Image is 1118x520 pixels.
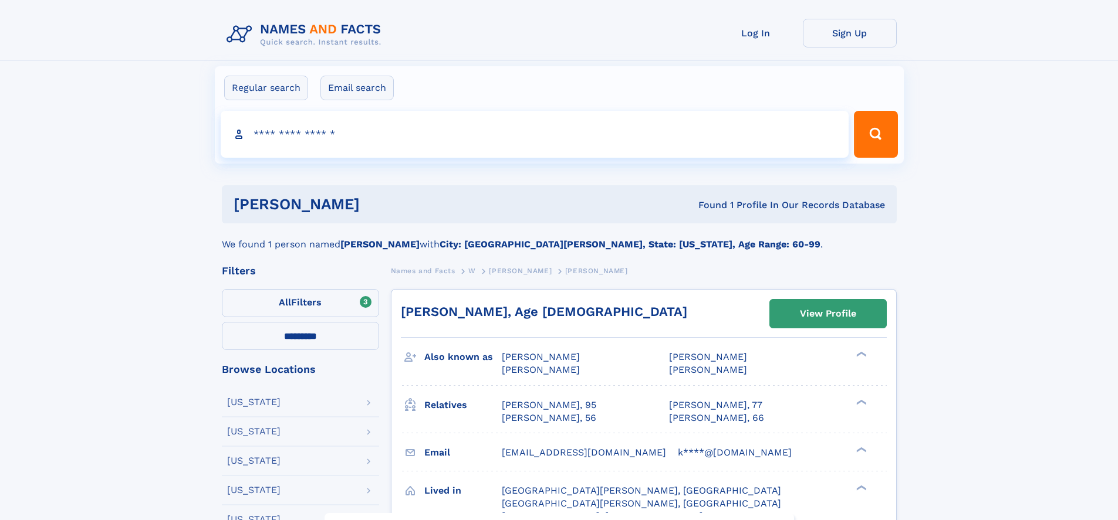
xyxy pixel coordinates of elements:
span: [EMAIL_ADDRESS][DOMAIN_NAME] [502,447,666,458]
span: [PERSON_NAME] [669,351,747,362]
a: [PERSON_NAME], 66 [669,412,764,424]
a: Names and Facts [391,263,455,278]
span: All [279,297,291,308]
label: Regular search [224,76,308,100]
div: Browse Locations [222,364,379,375]
div: ❯ [853,398,867,406]
div: We found 1 person named with . [222,223,897,251]
div: ❯ [853,484,867,491]
div: View Profile [800,300,856,327]
a: View Profile [770,300,886,328]
h3: Also known as [424,347,502,367]
div: [US_STATE] [227,427,281,436]
a: [PERSON_NAME] [489,263,552,278]
a: [PERSON_NAME], 77 [669,399,762,412]
a: [PERSON_NAME], 95 [502,399,596,412]
div: ❯ [853,351,867,358]
span: [PERSON_NAME] [502,364,580,375]
b: City: [GEOGRAPHIC_DATA][PERSON_NAME], State: [US_STATE], Age Range: 60-99 [440,239,820,250]
span: [PERSON_NAME] [502,351,580,362]
span: [PERSON_NAME] [489,267,552,275]
span: [GEOGRAPHIC_DATA][PERSON_NAME], [GEOGRAPHIC_DATA] [502,485,781,496]
span: [PERSON_NAME] [565,267,628,275]
div: Found 1 Profile In Our Records Database [529,199,885,212]
div: [US_STATE] [227,485,281,495]
div: [US_STATE] [227,397,281,407]
a: [PERSON_NAME], Age [DEMOGRAPHIC_DATA] [401,304,687,319]
a: Sign Up [803,19,897,47]
input: search input [221,111,849,158]
a: Log In [709,19,803,47]
span: [PERSON_NAME] [669,364,747,375]
a: [PERSON_NAME], 56 [502,412,596,424]
div: ❯ [853,446,867,453]
b: [PERSON_NAME] [340,239,420,250]
h3: Lived in [424,481,502,501]
h1: [PERSON_NAME] [234,197,529,212]
h3: Email [424,443,502,463]
span: W [468,267,476,275]
a: W [468,263,476,278]
img: Logo Names and Facts [222,19,391,50]
button: Search Button [854,111,897,158]
label: Email search [320,76,394,100]
div: Filters [222,266,379,276]
label: Filters [222,289,379,317]
h3: Relatives [424,395,502,415]
div: [US_STATE] [227,456,281,465]
span: [GEOGRAPHIC_DATA][PERSON_NAME], [GEOGRAPHIC_DATA] [502,498,781,509]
